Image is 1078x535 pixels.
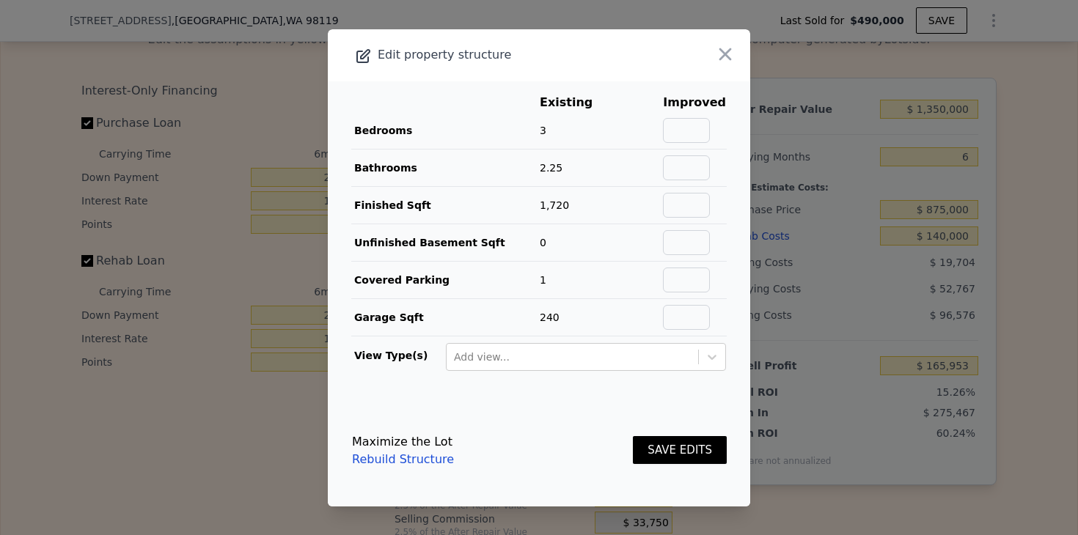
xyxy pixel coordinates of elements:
span: 1 [540,274,546,286]
th: Improved [662,93,727,112]
td: Unfinished Basement Sqft [351,224,539,261]
span: 2.25 [540,162,562,174]
th: Existing [539,93,615,112]
a: Rebuild Structure [352,451,454,468]
td: Covered Parking [351,261,539,298]
span: 0 [540,237,546,248]
div: Maximize the Lot [352,433,454,451]
td: View Type(s) [351,336,445,372]
td: Finished Sqft [351,186,539,224]
button: SAVE EDITS [633,436,727,465]
td: Garage Sqft [351,298,539,336]
td: Bedrooms [351,112,539,150]
span: 240 [540,311,560,323]
span: 3 [540,125,546,136]
td: Bathrooms [351,149,539,186]
div: Edit property structure [328,45,666,65]
span: 1,720 [540,199,569,211]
